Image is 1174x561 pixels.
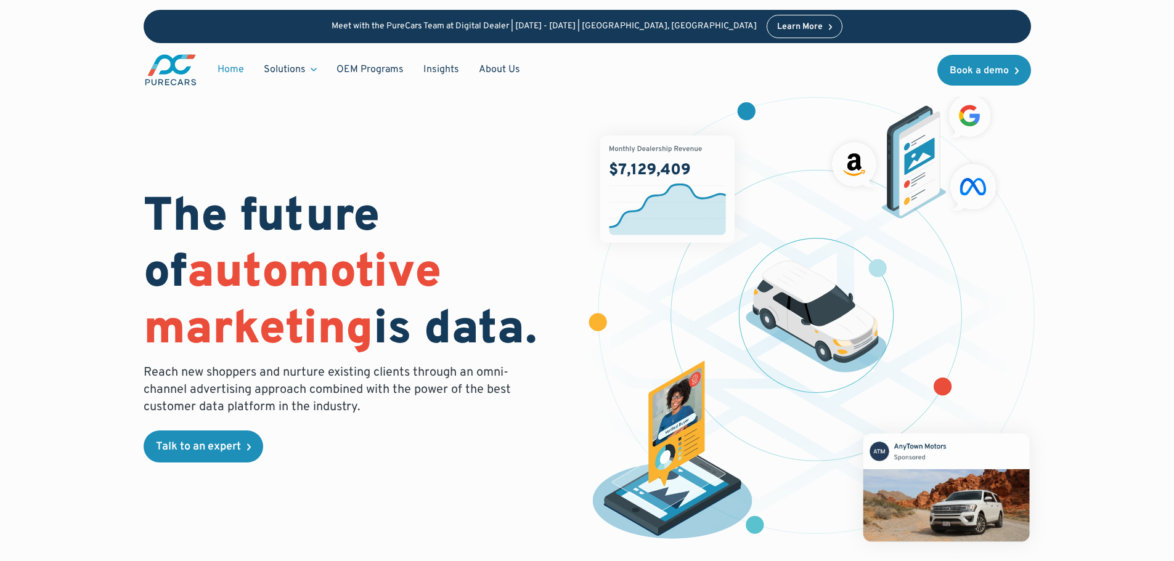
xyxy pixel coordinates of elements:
div: Solutions [264,63,306,76]
p: Meet with the PureCars Team at Digital Dealer | [DATE] - [DATE] | [GEOGRAPHIC_DATA], [GEOGRAPHIC_... [332,22,757,32]
div: Talk to an expert [156,442,241,453]
a: OEM Programs [327,58,414,81]
div: Learn More [777,23,823,31]
div: Solutions [254,58,327,81]
a: Home [208,58,254,81]
img: purecars logo [144,53,198,87]
img: illustration of a vehicle [746,260,887,373]
span: automotive marketing [144,244,441,360]
img: ads on social media and advertising partners [826,89,1003,219]
p: Reach new shoppers and nurture existing clients through an omni-channel advertising approach comb... [144,364,518,416]
img: persona of a buyer [581,361,765,544]
a: main [144,53,198,87]
h1: The future of is data. [144,190,573,359]
a: Book a demo [937,55,1031,86]
img: chart showing monthly dealership revenue of $7m [600,135,735,243]
a: Insights [414,58,469,81]
a: About Us [469,58,530,81]
a: Talk to an expert [144,430,263,462]
div: Book a demo [950,66,1009,76]
a: Learn More [767,15,843,38]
